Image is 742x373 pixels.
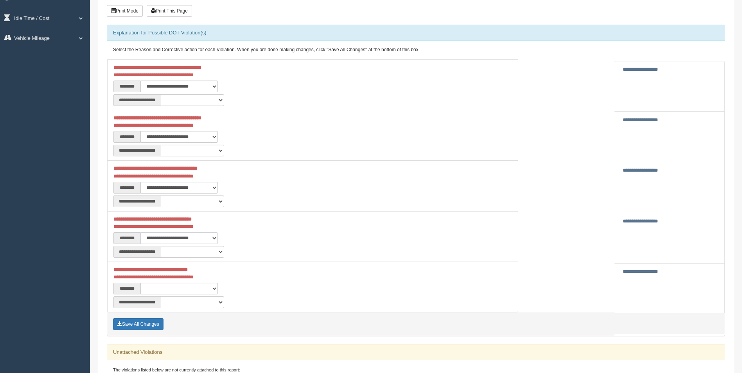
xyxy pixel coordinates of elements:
div: Explanation for Possible DOT Violation(s) [107,25,725,41]
div: Select the Reason and Corrective action for each Violation. When you are done making changes, cli... [107,41,725,59]
button: Save [113,318,163,330]
div: Unattached Violations [107,344,725,360]
button: Print Mode [107,5,143,17]
small: The violations listed below are not currently attached to this report: [113,368,240,372]
button: Print This Page [147,5,192,17]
